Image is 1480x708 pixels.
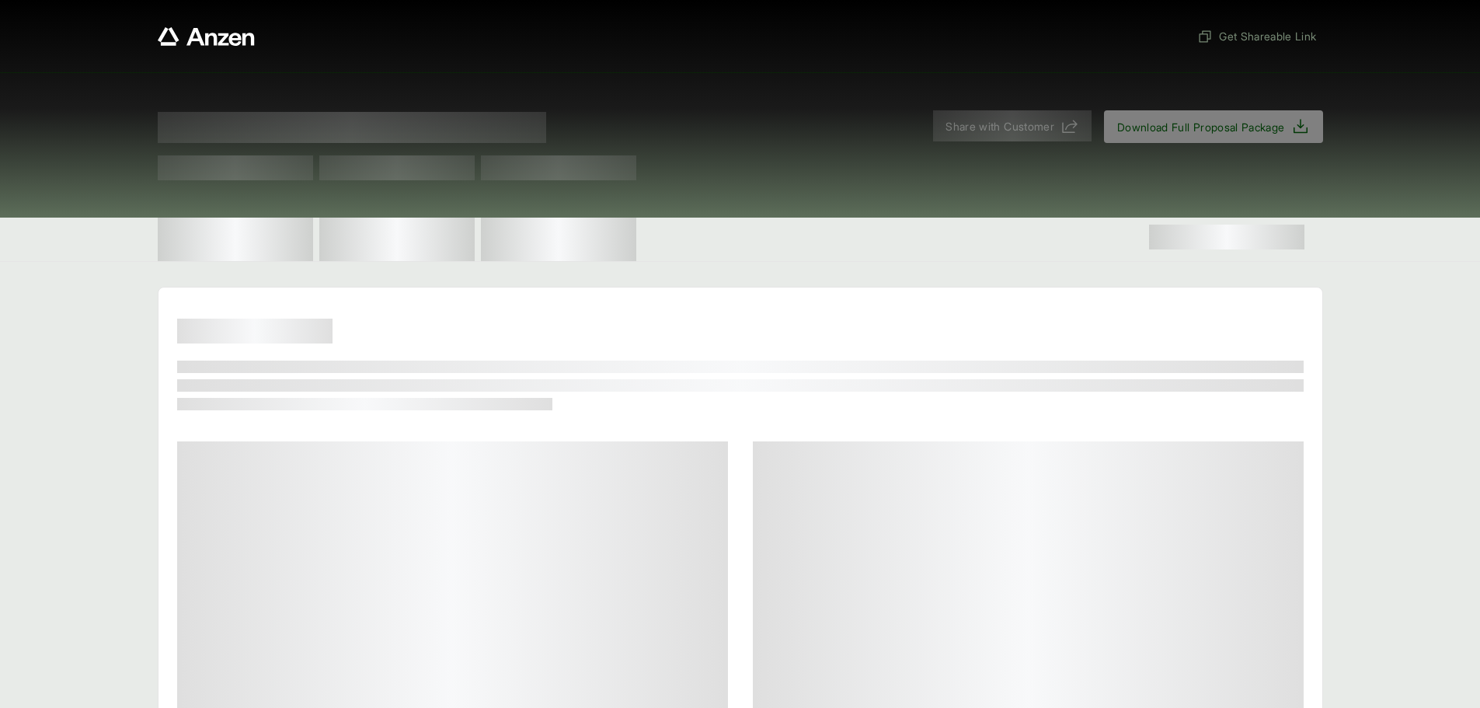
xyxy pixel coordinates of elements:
button: Get Shareable Link [1191,22,1322,51]
span: Test [158,155,313,180]
a: Anzen website [158,27,255,46]
span: Test [481,155,636,180]
span: Share with Customer [945,118,1054,134]
span: Proposal for [158,112,546,143]
span: Get Shareable Link [1197,28,1316,44]
span: Test [319,155,475,180]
